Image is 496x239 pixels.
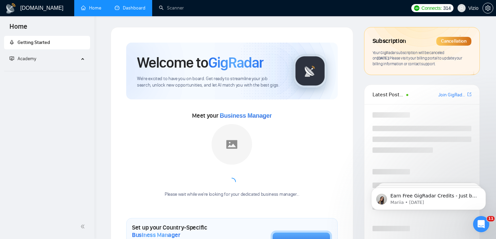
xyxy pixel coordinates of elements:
[81,5,101,11] a: homeHome
[9,56,36,62] span: Academy
[487,216,495,221] span: 11
[18,56,36,62] span: Academy
[377,55,389,61] span: [DATE] .
[4,36,90,49] li: Getting Started
[192,112,272,119] span: Meet your
[5,3,16,14] img: logo
[373,35,406,47] span: Subscription
[459,6,464,10] span: user
[467,92,471,97] span: export
[361,173,496,221] iframe: Intercom notifications message
[137,76,282,89] span: We're excited to have you on board. Get ready to streamline your job search, unlock new opportuni...
[132,224,237,239] h1: Set up your Country-Specific
[421,4,442,12] span: Connects:
[212,124,252,165] img: placeholder.png
[161,191,303,198] div: Please wait while we're looking for your dedicated business manager...
[467,91,471,98] a: export
[436,37,471,46] div: Cancellation
[373,90,405,99] span: Latest Posts from the GigRadar Community
[4,22,33,36] span: Home
[293,54,327,88] img: gigradar-logo.png
[473,216,489,232] iframe: Intercom live chat
[4,68,90,73] li: Academy Homepage
[373,55,389,61] span: on
[18,40,50,45] span: Getting Started
[159,5,184,11] a: searchScanner
[414,5,419,11] img: upwork-logo.png
[483,5,493,11] span: setting
[483,5,493,11] a: setting
[9,56,14,61] span: fund-projection-screen
[227,177,236,186] span: loading
[373,50,462,66] span: Your GigRadar subscription will be canceled Please visit your billing portal to update your billi...
[220,112,272,119] span: Business Manager
[80,223,87,230] span: double-left
[483,3,493,14] button: setting
[115,5,145,11] a: dashboardDashboard
[132,231,180,239] span: Business Manager
[438,91,466,99] a: Join GigRadar Slack Community
[443,4,450,12] span: 314
[137,53,264,72] h1: Welcome to
[208,53,264,72] span: GigRadar
[9,40,14,45] span: rocket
